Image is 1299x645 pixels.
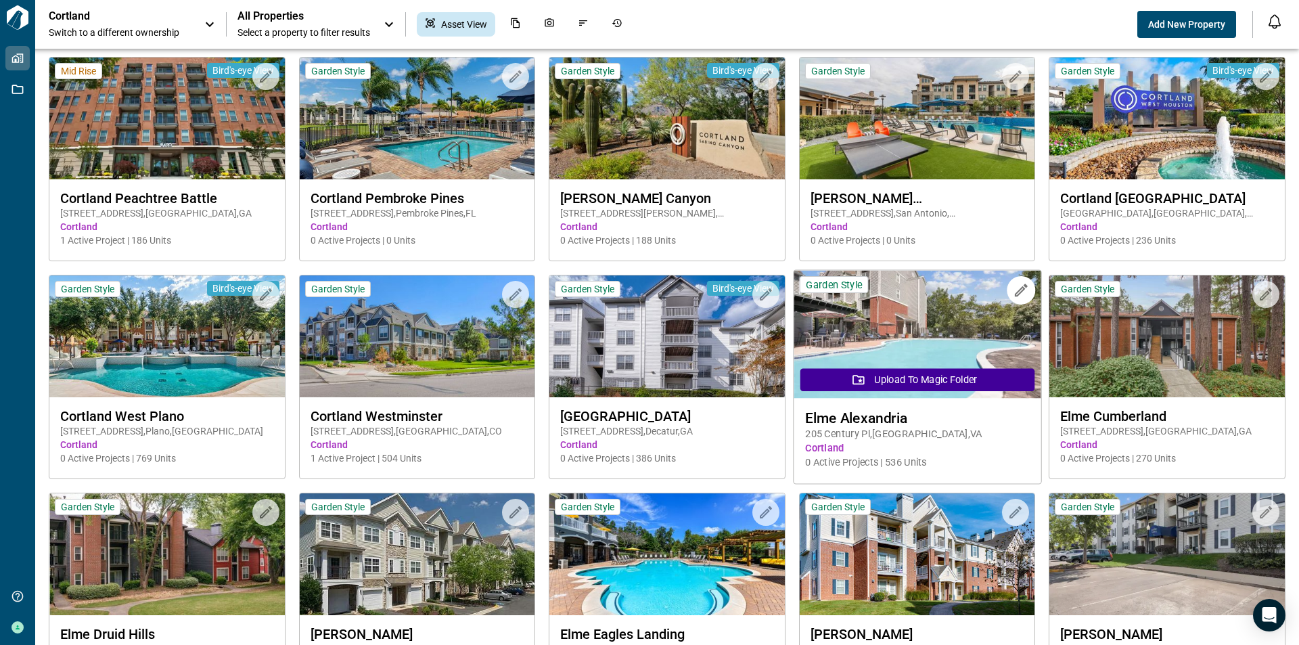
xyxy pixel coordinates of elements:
span: [PERSON_NAME][GEOGRAPHIC_DATA] [811,190,1024,206]
span: Garden Style [1061,501,1114,513]
span: [PERSON_NAME] [311,626,524,642]
span: 0 Active Projects | 386 Units [560,451,774,465]
span: Bird's-eye View [1212,64,1274,76]
span: Garden Style [561,283,614,295]
span: 1 Active Project | 186 Units [60,233,274,247]
button: Add New Property [1137,11,1236,38]
span: Cortland [1060,220,1274,233]
span: [STREET_ADDRESS] , [GEOGRAPHIC_DATA] , CO [311,424,524,438]
span: [STREET_ADDRESS] , Decatur , GA [560,424,774,438]
img: property-asset [49,493,285,615]
span: [STREET_ADDRESS] , [GEOGRAPHIC_DATA] , GA [1060,424,1274,438]
div: Open Intercom Messenger [1253,599,1285,631]
span: Cortland Pembroke Pines [311,190,524,206]
span: [STREET_ADDRESS] , Plano , [GEOGRAPHIC_DATA] [60,424,274,438]
span: [PERSON_NAME] [811,626,1024,642]
span: Cortland [GEOGRAPHIC_DATA] [1060,190,1274,206]
span: Cortland [60,220,274,233]
span: Cortland West Plano [60,408,274,424]
span: 1 Active Project | 504 Units [311,451,524,465]
span: Garden Style [561,65,614,77]
img: property-asset [1049,493,1285,615]
span: Garden Style [811,65,865,77]
span: Cortland [805,441,1029,455]
span: Garden Style [311,65,365,77]
span: [STREET_ADDRESS] , Pembroke Pines , FL [311,206,524,220]
span: Cortland [311,438,524,451]
span: Bird's-eye View [712,282,774,294]
span: Cortland [60,438,274,451]
span: Select a property to filter results [237,26,370,39]
img: property-asset [794,271,1041,399]
span: 0 Active Projects | 536 Units [805,455,1029,470]
span: Garden Style [1061,283,1114,295]
span: Garden Style [806,278,862,291]
span: Cortland [311,220,524,233]
span: Cortland [811,220,1024,233]
span: All Properties [237,9,370,23]
span: [GEOGRAPHIC_DATA] , [GEOGRAPHIC_DATA] , [GEOGRAPHIC_DATA] [1060,206,1274,220]
span: Garden Style [311,283,365,295]
img: property-asset [300,493,535,615]
span: Switch to a different ownership [49,26,191,39]
div: Documents [502,12,529,37]
span: [STREET_ADDRESS] , [GEOGRAPHIC_DATA] , GA [60,206,274,220]
span: Bird's-eye View [212,64,274,76]
img: property-asset [49,58,285,179]
span: 0 Active Projects | 236 Units [1060,233,1274,247]
span: Add New Property [1148,18,1225,31]
span: 0 Active Projects | 188 Units [560,233,774,247]
span: Bird's-eye View [212,282,274,294]
span: Elme Alexandria [805,409,1029,426]
img: property-asset [549,275,785,397]
img: property-asset [549,493,785,615]
span: [PERSON_NAME] Canyon [560,190,774,206]
img: property-asset [49,275,285,397]
img: property-asset [800,58,1035,179]
span: 0 Active Projects | 0 Units [311,233,524,247]
span: Elme Cumberland [1060,408,1274,424]
span: Garden Style [561,501,614,513]
span: [GEOGRAPHIC_DATA] [560,408,774,424]
p: Cortland [49,9,170,23]
span: [PERSON_NAME] [1060,626,1274,642]
span: Cortland [1060,438,1274,451]
span: 205 Century Pl , [GEOGRAPHIC_DATA] , VA [805,427,1029,441]
img: property-asset [549,58,785,179]
span: Cortland [560,220,774,233]
span: Garden Style [311,501,365,513]
span: 0 Active Projects | 270 Units [1060,451,1274,465]
div: Job History [603,12,631,37]
span: Elme Druid Hills [60,626,274,642]
span: 0 Active Projects | 769 Units [60,451,274,465]
span: Elme Eagles Landing [560,626,774,642]
span: 0 Active Projects | 0 Units [811,233,1024,247]
img: property-asset [300,58,535,179]
div: Photos [536,12,563,37]
span: Garden Style [1061,65,1114,77]
span: Garden Style [811,501,865,513]
img: property-asset [1049,275,1285,397]
span: Garden Style [61,501,114,513]
span: Cortland Peachtree Battle [60,190,274,206]
span: [STREET_ADDRESS] , San Antonio , [GEOGRAPHIC_DATA] [811,206,1024,220]
span: [STREET_ADDRESS][PERSON_NAME] , [GEOGRAPHIC_DATA] , AZ [560,206,774,220]
img: property-asset [1049,58,1285,179]
span: Garden Style [61,283,114,295]
span: Cortland Westminster [311,408,524,424]
span: Asset View [441,18,487,31]
div: Asset View [417,12,495,37]
button: Open notification feed [1264,11,1285,32]
span: Mid Rise [61,65,96,77]
img: property-asset [300,275,535,397]
div: Issues & Info [570,12,597,37]
img: property-asset [800,493,1035,615]
span: Cortland [560,438,774,451]
button: Upload to Magic Folder [800,368,1034,391]
span: Bird's-eye View [712,64,774,76]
